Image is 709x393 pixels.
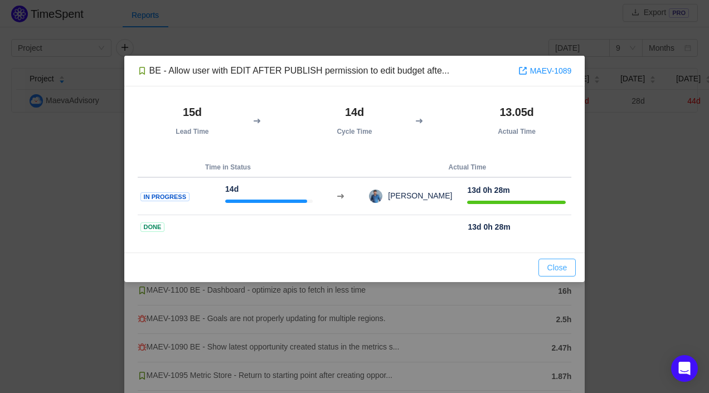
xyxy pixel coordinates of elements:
th: Time in Status [138,158,319,177]
div: BE - Allow user with EDIT AFTER PUBLISH permission to edit budget afte... [138,65,450,77]
div: Open Intercom Messenger [671,355,698,382]
span: In Progress [140,192,190,202]
strong: 14d [345,106,364,118]
th: Lead Time [138,100,247,141]
strong: 13d 0h 28m [468,222,510,231]
button: Close [538,259,576,276]
span: [PERSON_NAME] [382,191,452,200]
th: Cycle Time [300,100,410,141]
a: MAEV-1089 [518,65,572,77]
img: 16 [369,190,382,203]
th: Actual Time [462,100,572,141]
img: 10315 [138,66,147,75]
strong: 15d [183,106,202,118]
span: Done [140,222,165,232]
th: Actual Time [363,158,571,177]
strong: 13d 0h 28m [467,186,509,195]
strong: 14d [225,185,239,193]
strong: 13.05d [499,106,533,118]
